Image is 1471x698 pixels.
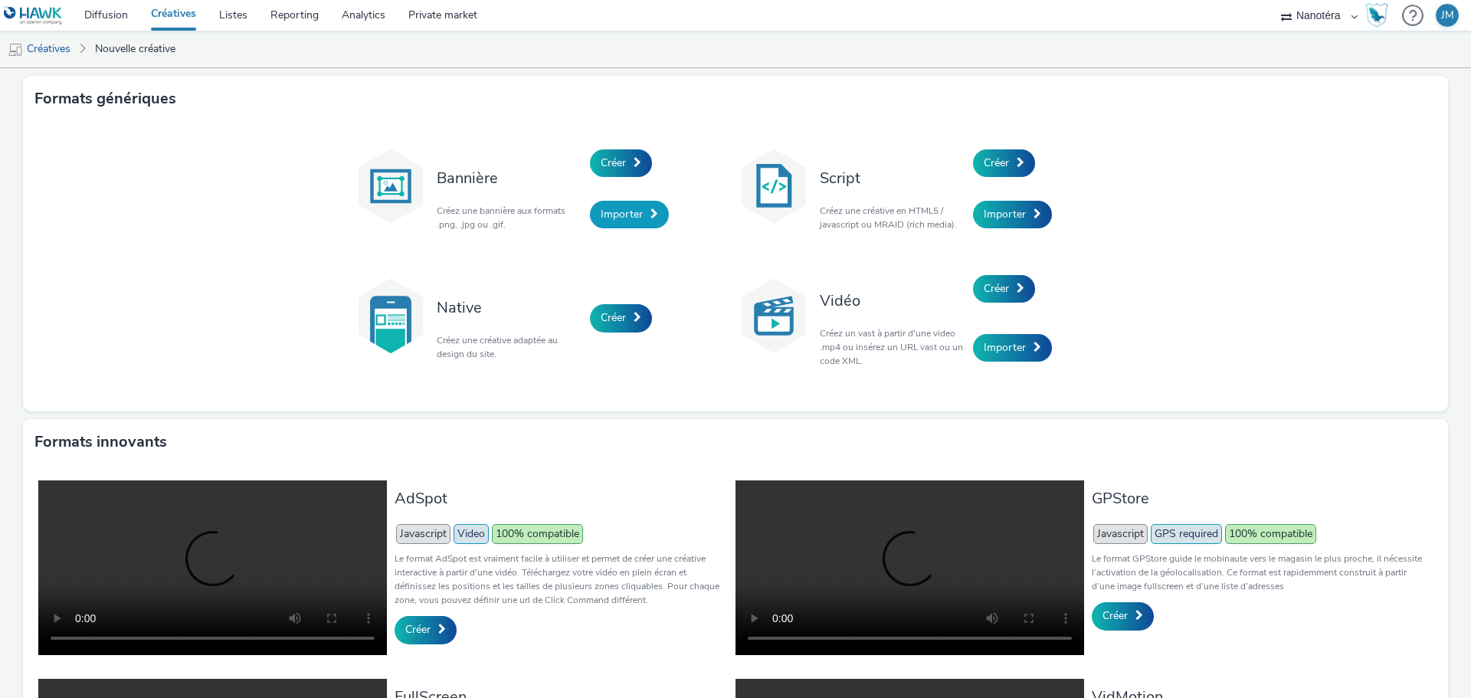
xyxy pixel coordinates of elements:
[492,524,583,544] span: 100% compatible
[454,524,489,544] span: Video
[735,148,812,224] img: code.svg
[87,31,183,67] a: Nouvelle créative
[590,201,669,228] a: Importer
[820,204,965,231] p: Créez une créative en HTML5 / javascript ou MRAID (rich media).
[352,277,429,354] img: native.svg
[395,488,728,509] h3: AdSpot
[973,334,1052,362] a: Importer
[437,297,582,318] h3: Native
[1365,3,1388,28] img: Hawk Academy
[1441,4,1454,27] div: JM
[395,552,728,607] p: Le format AdSpot est vraiment facile à utiliser et permet de créer une créative interactive à par...
[8,42,23,57] img: mobile
[395,616,457,644] a: Créer
[1092,602,1154,630] a: Créer
[405,622,431,637] span: Créer
[437,204,582,231] p: Créez une bannière aux formats .png, .jpg ou .gif.
[352,148,429,224] img: banner.svg
[820,326,965,368] p: Créez un vast à partir d'une video .mp4 ou insérez un URL vast ou un code XML.
[973,275,1035,303] a: Créer
[601,156,626,170] span: Créer
[1365,3,1394,28] a: Hawk Academy
[601,207,643,221] span: Importer
[984,207,1026,221] span: Importer
[1102,608,1128,623] span: Créer
[735,277,812,354] img: video.svg
[590,149,652,177] a: Créer
[984,340,1026,355] span: Importer
[4,6,63,25] img: undefined Logo
[1151,524,1222,544] span: GPS required
[820,290,965,311] h3: Vidéo
[1092,552,1425,593] p: Le format GPStore guide le mobinaute vers le magasin le plus proche, il nécessite l’activation de...
[973,149,1035,177] a: Créer
[437,333,582,361] p: Créez une créative adaptée au design du site.
[820,168,965,188] h3: Script
[984,281,1009,296] span: Créer
[437,168,582,188] h3: Bannière
[601,310,626,325] span: Créer
[984,156,1009,170] span: Créer
[590,304,652,332] a: Créer
[1093,524,1148,544] span: Javascript
[973,201,1052,228] a: Importer
[34,87,176,110] h3: Formats génériques
[34,431,167,454] h3: Formats innovants
[396,524,450,544] span: Javascript
[1225,524,1316,544] span: 100% compatible
[1092,488,1425,509] h3: GPStore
